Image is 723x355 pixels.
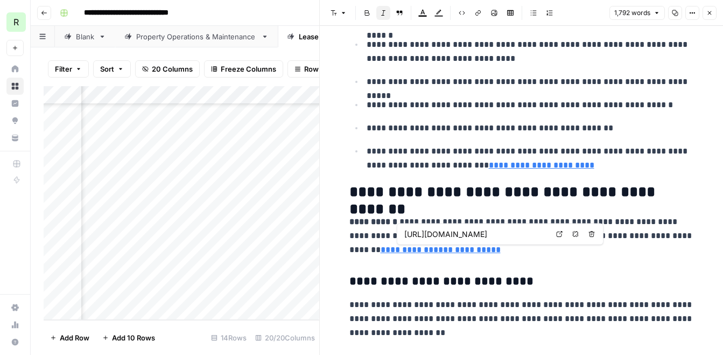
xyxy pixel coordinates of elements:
button: Row Height [287,60,350,78]
div: 14 Rows [207,329,251,346]
span: Add 10 Rows [112,332,155,343]
a: Settings [6,299,24,316]
button: Workspace: Re-Leased [6,9,24,36]
a: Home [6,60,24,78]
a: Lease & Tenant Management [278,26,418,47]
div: 20/20 Columns [251,329,319,346]
span: Freeze Columns [221,64,276,74]
button: Add Row [44,329,96,346]
button: Sort [93,60,131,78]
button: Help + Support [6,333,24,351]
span: Add Row [60,332,89,343]
span: R [13,16,19,29]
span: Row Height [304,64,343,74]
div: Lease & Tenant Management [299,31,397,42]
button: 1,792 words [609,6,665,20]
a: Insights [6,95,24,112]
span: Filter [55,64,72,74]
span: 20 Columns [152,64,193,74]
a: Your Data [6,129,24,147]
div: Property Operations & Maintenance [136,31,257,42]
button: 20 Columns [135,60,200,78]
span: 1,792 words [614,8,650,18]
button: Filter [48,60,89,78]
button: Add 10 Rows [96,329,162,346]
a: Browse [6,78,24,95]
a: Usage [6,316,24,333]
a: Blank [55,26,115,47]
button: Freeze Columns [204,60,283,78]
a: Opportunities [6,112,24,129]
a: Property Operations & Maintenance [115,26,278,47]
div: Blank [76,31,94,42]
span: Sort [100,64,114,74]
